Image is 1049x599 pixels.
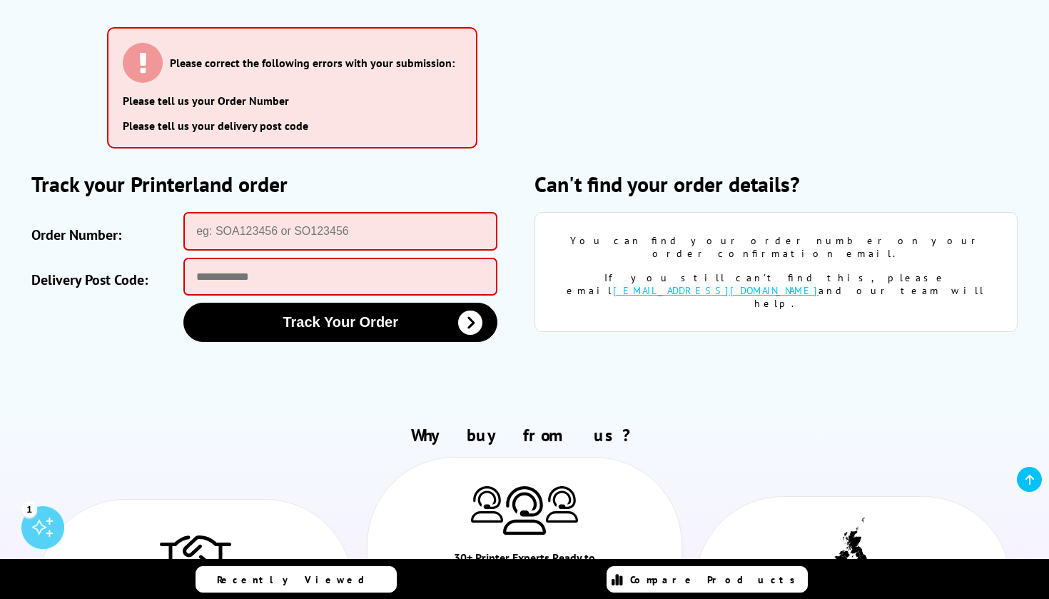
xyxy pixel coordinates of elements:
[446,549,603,590] div: 30+ Printer Experts Ready to Take Your Call
[196,566,397,593] a: Recently Viewed
[123,94,462,108] li: Please tell us your Order Number
[183,303,497,342] button: Track Your Order
[170,56,455,70] h3: Please correct the following errors with your submission:
[31,219,176,251] label: Order Number:
[217,573,379,586] span: Recently Viewed
[21,501,37,517] div: 1
[607,566,808,593] a: Compare Products
[183,212,497,251] input: eg: SOA123456 or SO123456
[471,486,503,523] img: Printer Experts
[31,265,176,296] label: Delivery Post Code:
[546,486,578,523] img: Printer Experts
[613,284,819,297] a: [EMAIL_ADDRESS][DOMAIN_NAME]
[160,528,231,585] img: Trusted Service
[31,170,515,198] h2: Track your Printerland order
[833,517,873,583] img: UK tax payer
[557,271,995,310] div: If you still can't find this, please email and our team will help.
[534,170,1018,198] h2: Can't find your order details?
[123,119,462,133] li: Please tell us your delivery post code
[31,424,1018,446] h2: Why buy from us?
[503,486,546,535] img: Printer Experts
[630,573,803,586] span: Compare Products
[557,234,995,260] div: You can find your order number on your order confirmation email.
